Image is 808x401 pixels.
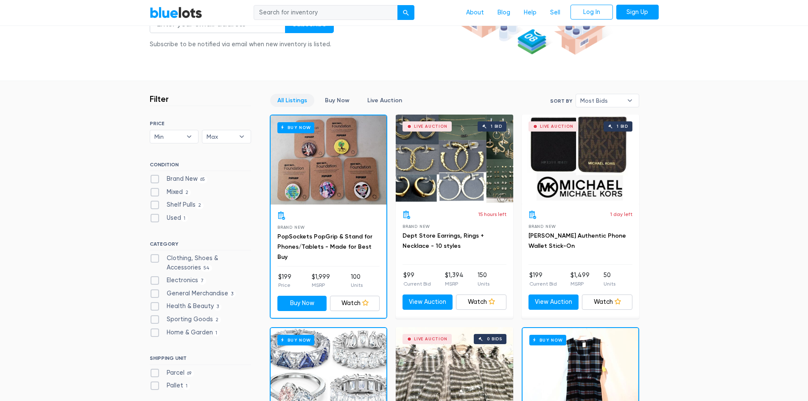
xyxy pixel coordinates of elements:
[312,281,330,289] p: MSRP
[478,210,506,218] p: 15 hours left
[445,280,464,288] p: MSRP
[529,280,557,288] p: Current Bid
[540,124,573,129] div: Live Auction
[150,213,188,223] label: Used
[150,174,208,184] label: Brand New
[181,215,188,222] span: 1
[150,241,251,250] h6: CATEGORY
[277,296,327,311] a: Buy Now
[150,162,251,171] h6: CONDITION
[517,5,543,21] a: Help
[277,122,314,133] h6: Buy Now
[570,271,590,288] li: $1,499
[214,304,222,311] span: 3
[445,271,464,288] li: $1,394
[150,302,222,311] label: Health & Beauty
[198,278,207,284] span: 7
[528,294,579,310] a: View Auction
[414,124,447,129] div: Live Auction
[213,317,221,323] span: 2
[478,280,489,288] p: Units
[543,5,567,21] a: Sell
[198,176,208,183] span: 65
[150,121,251,126] h6: PRICE
[529,271,557,288] li: $199
[312,272,330,289] li: $1,999
[150,276,207,285] label: Electronics
[478,271,489,288] li: 150
[580,94,623,107] span: Most Bids
[487,337,502,341] div: 0 bids
[610,210,632,218] p: 1 day left
[617,124,628,129] div: 1 bid
[403,280,431,288] p: Current Bid
[183,383,190,390] span: 1
[278,272,291,289] li: $199
[278,281,291,289] p: Price
[491,124,502,129] div: 1 bid
[150,328,220,337] label: Home & Garden
[228,291,236,297] span: 3
[604,280,615,288] p: Units
[201,265,212,272] span: 54
[254,5,398,20] input: Search for inventory
[351,281,363,289] p: Units
[185,370,194,377] span: 69
[180,130,198,143] b: ▾
[318,94,357,107] a: Buy Now
[616,5,659,20] a: Sign Up
[330,296,380,311] a: Watch
[529,335,566,345] h6: Buy Now
[150,315,221,324] label: Sporting Goods
[150,6,202,19] a: BlueLots
[550,97,572,105] label: Sort By
[621,94,639,107] b: ▾
[233,130,251,143] b: ▾
[351,272,363,289] li: 100
[154,130,182,143] span: Min
[270,94,314,107] a: All Listings
[570,5,613,20] a: Log In
[150,94,169,104] h3: Filter
[150,188,191,197] label: Mixed
[150,40,334,49] div: Subscribe to be notified via email when new inventory is listed.
[522,115,639,204] a: Live Auction 1 bid
[570,280,590,288] p: MSRP
[403,294,453,310] a: View Auction
[183,189,191,196] span: 2
[213,330,220,337] span: 1
[459,5,491,21] a: About
[403,232,484,250] a: Dept Store Earrings, Rings + Necklace - 10 styles
[196,202,204,209] span: 2
[150,368,194,378] label: Parcel
[150,254,251,272] label: Clothing, Shoes & Accessories
[271,115,386,205] a: Buy Now
[491,5,517,21] a: Blog
[150,355,251,365] h6: SHIPPING UNIT
[150,381,190,390] label: Pallet
[396,115,513,204] a: Live Auction 1 bid
[528,232,626,250] a: [PERSON_NAME] Authentic Phone Wallet Stick-On
[277,225,305,230] span: Brand New
[604,271,615,288] li: 50
[150,200,204,210] label: Shelf Pulls
[277,335,314,345] h6: Buy Now
[403,271,431,288] li: $99
[528,224,556,229] span: Brand New
[456,294,506,310] a: Watch
[414,337,447,341] div: Live Auction
[582,294,632,310] a: Watch
[360,94,409,107] a: Live Auction
[207,130,235,143] span: Max
[403,224,430,229] span: Brand New
[150,289,236,298] label: General Merchandise
[277,233,372,261] a: PopSockets PopGrip & Stand for Phones/Tablets - Made for Best Buy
